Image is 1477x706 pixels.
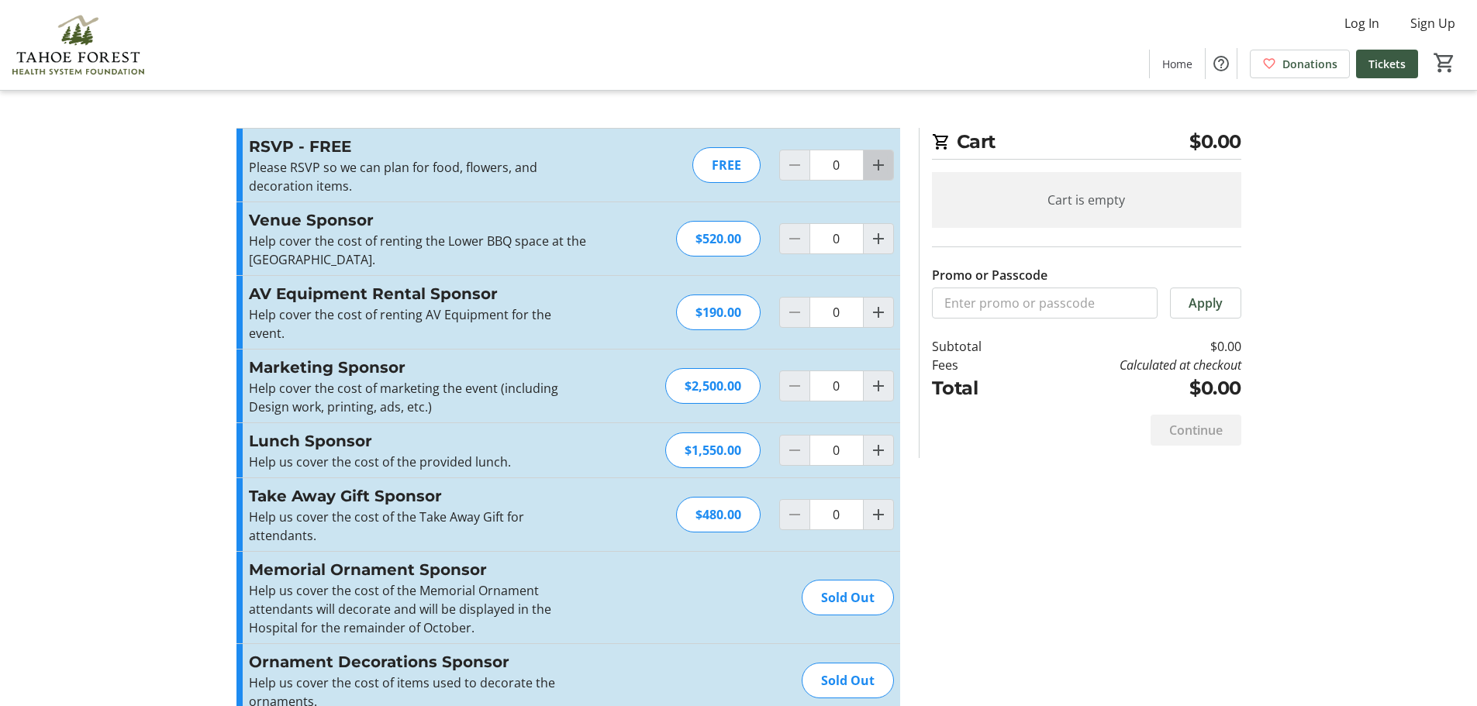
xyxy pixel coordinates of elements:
p: Help us cover the cost of the Memorial Ornament attendants will decorate and will be displayed in... [249,581,588,637]
p: Please RSVP so we can plan for food, flowers, and decoration items. [249,158,588,195]
h3: Lunch Sponsor [249,429,588,453]
button: Increment by one [864,298,893,327]
a: Tickets [1356,50,1418,78]
h2: Cart [932,128,1241,160]
input: Enter promo or passcode [932,288,1158,319]
button: Cart [1430,49,1458,77]
p: Help us cover the cost of the Take Away Gift for attendants. [249,508,588,545]
a: Donations [1250,50,1350,78]
h3: Marketing Sponsor [249,356,588,379]
td: Subtotal [932,337,1022,356]
h3: Memorial Ornament Sponsor [249,558,588,581]
div: $1,550.00 [665,432,761,468]
div: Cart is empty [932,172,1241,228]
p: Help cover the cost of renting the Lower BBQ space at the [GEOGRAPHIC_DATA]. [249,232,588,269]
button: Log In [1332,11,1392,36]
h3: Take Away Gift Sponsor [249,484,588,508]
h3: Ornament Decorations Sponsor [249,650,588,673]
input: Venue Sponsor Quantity [809,223,864,254]
span: Home [1162,56,1192,72]
img: Tahoe Forest Health System Foundation's Logo [9,6,147,84]
p: Help cover the cost of marketing the event (including Design work, printing, ads, etc.) [249,379,588,416]
button: Increment by one [864,371,893,401]
span: Log In [1344,14,1379,33]
td: $0.00 [1021,374,1241,402]
td: Calculated at checkout [1021,356,1241,374]
a: Home [1150,50,1205,78]
button: Help [1206,48,1237,79]
h3: RSVP - FREE [249,135,588,158]
input: RSVP - FREE Quantity [809,150,864,181]
button: Increment by one [864,224,893,253]
input: AV Equipment Rental Sponsor Quantity [809,297,864,328]
input: Marketing Sponsor Quantity [809,370,864,401]
span: Apply [1189,294,1223,312]
span: Tickets [1368,56,1406,72]
div: FREE [692,147,761,183]
button: Apply [1170,288,1241,319]
span: $0.00 [1189,128,1241,156]
button: Increment by one [864,150,893,180]
td: Fees [932,356,1022,374]
div: Sold Out [802,580,894,615]
div: $2,500.00 [665,368,761,404]
h3: AV Equipment Rental Sponsor [249,282,588,305]
button: Increment by one [864,436,893,465]
input: Take Away Gift Sponsor Quantity [809,499,864,530]
div: $480.00 [676,497,761,532]
h3: Venue Sponsor [249,208,588,232]
button: Sign Up [1398,11,1468,36]
p: Help cover the cost of renting AV Equipment for the event. [249,305,588,343]
div: $520.00 [676,221,761,257]
div: $190.00 [676,294,761,330]
td: Total [932,374,1022,402]
td: $0.00 [1021,337,1241,356]
label: Promo or Passcode [932,266,1047,284]
input: Lunch Sponsor Quantity [809,435,864,466]
div: Sold Out [802,663,894,698]
p: Help us cover the cost of the provided lunch. [249,453,588,471]
span: Donations [1282,56,1337,72]
button: Increment by one [864,500,893,529]
span: Sign Up [1410,14,1455,33]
